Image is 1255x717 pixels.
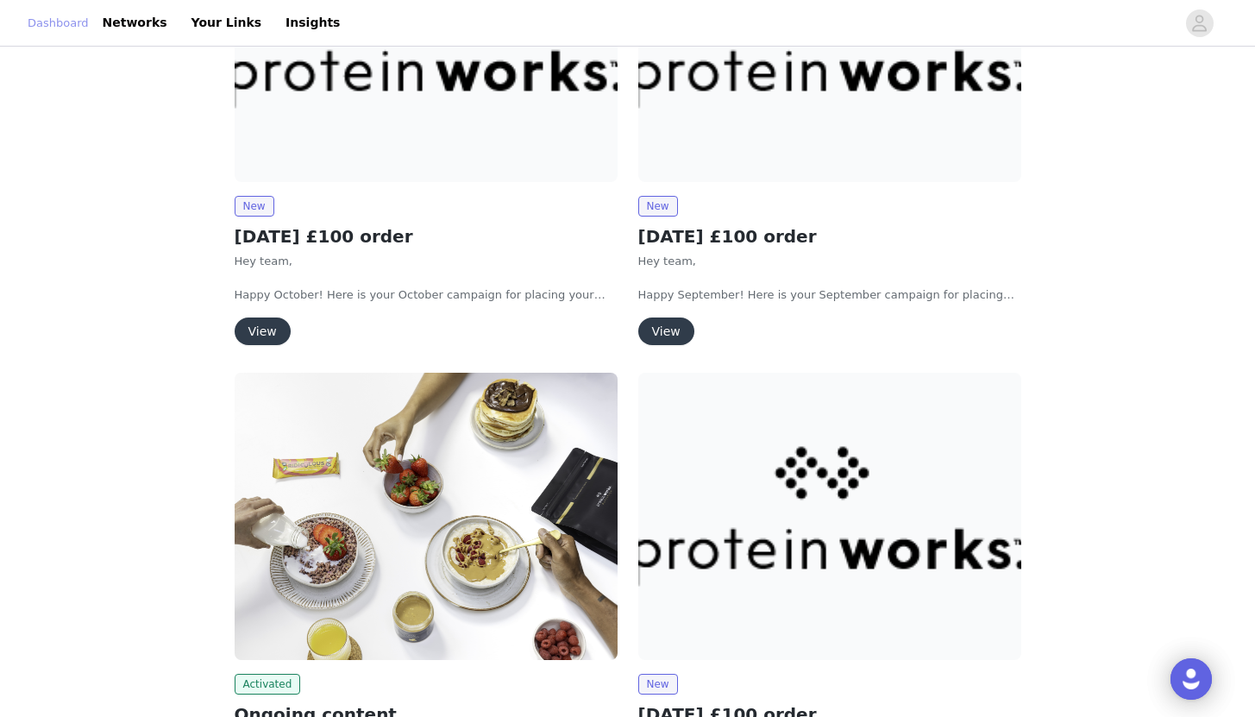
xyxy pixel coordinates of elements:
img: Protein Works [235,373,618,660]
p: Happy October! Here is your October campaign for placing your orders this month. This is where we... [235,286,618,304]
h2: [DATE] £100 order [638,223,1021,249]
div: Open Intercom Messenger [1170,658,1212,700]
p: Hey team, [638,253,1021,270]
button: View [235,318,291,345]
span: New [235,196,274,217]
h2: [DATE] £100 order [235,223,618,249]
a: Your Links [181,3,273,42]
a: Insights [275,3,350,42]
p: Happy September! Here is your September campaign for placing your orders this month. This is wher... [638,286,1021,304]
a: View [638,325,694,338]
p: Hey team, [235,253,618,270]
a: Networks [92,3,178,42]
img: Protein Works [638,373,1021,660]
div: avatar [1191,9,1208,37]
span: New [638,674,678,695]
button: View [638,318,694,345]
a: Dashboard [28,15,89,32]
span: New [638,196,678,217]
a: View [235,325,291,338]
span: Activated [235,674,301,695]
